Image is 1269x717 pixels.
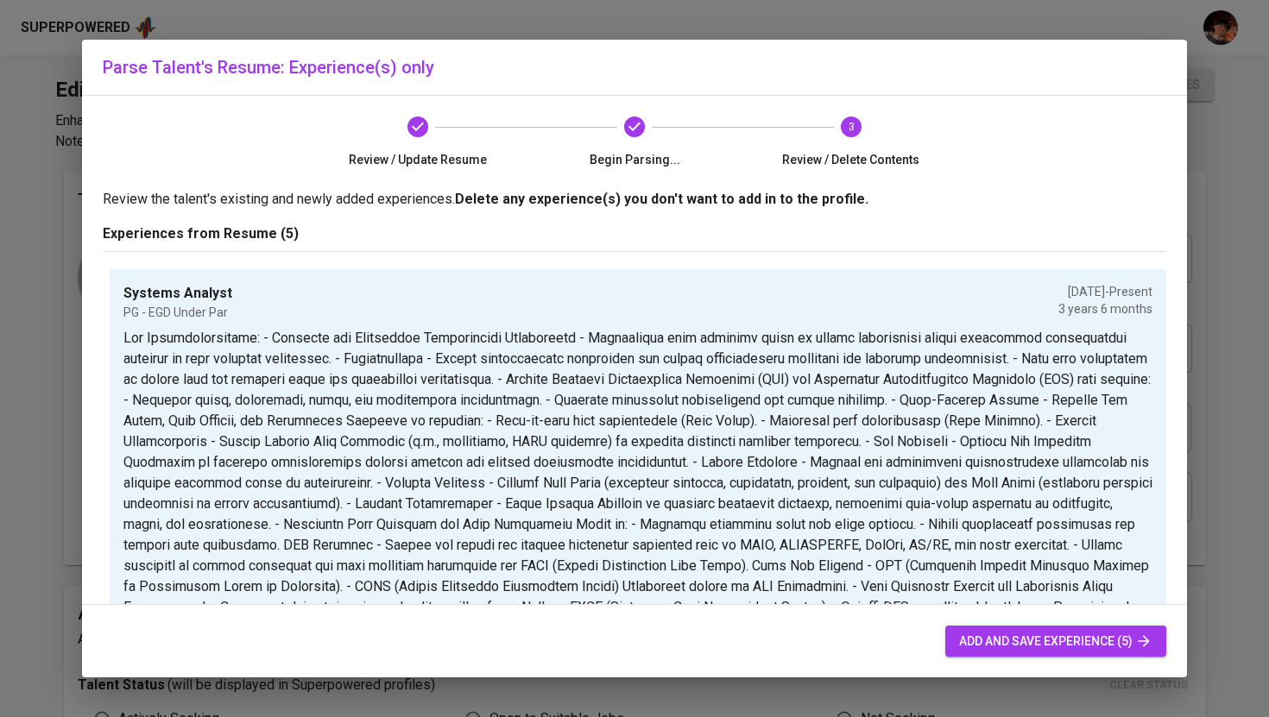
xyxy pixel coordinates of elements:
p: Lor Ipsumdolorsitame: - Consecte adi Elitseddoe Temporincidi Utlaboreetd - Magnaaliqua enim admin... [123,328,1152,659]
text: 3 [848,121,854,133]
p: 3 years 6 months [1058,300,1152,318]
span: Review / Update Resume [317,151,520,168]
span: Begin Parsing... [533,151,736,168]
span: Review / Delete Contents [749,151,952,168]
p: Experiences from Resume (5) [103,223,1166,244]
h6: Parse Talent's Resume: Experience(s) only [103,53,1166,81]
span: add and save experience (5) [959,631,1152,652]
b: Delete any experience(s) you don't want to add in to the profile. [455,191,868,207]
button: add and save experience (5) [945,626,1166,657]
p: PG - EGD Under Par [123,304,232,321]
p: [DATE] - Present [1058,283,1152,300]
p: Systems Analyst [123,283,232,304]
p: Review the talent's existing and newly added experiences. [103,189,1166,210]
